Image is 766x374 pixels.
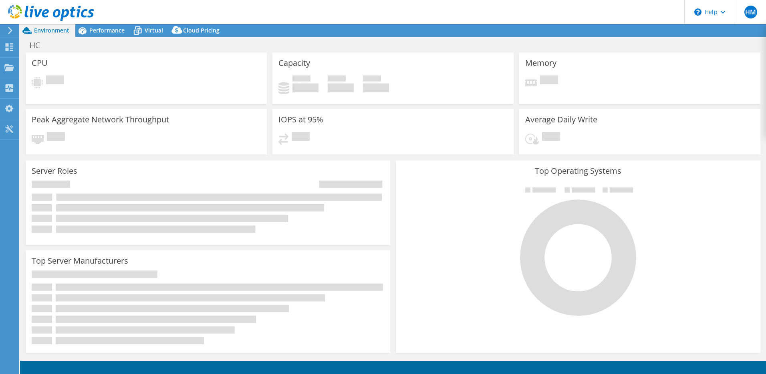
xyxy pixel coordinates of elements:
[292,75,310,83] span: Used
[34,26,69,34] span: Environment
[525,115,597,124] h3: Average Daily Write
[402,167,754,175] h3: Top Operating Systems
[363,83,389,92] h4: 0 GiB
[32,115,169,124] h3: Peak Aggregate Network Throughput
[363,75,381,83] span: Total
[328,75,346,83] span: Free
[32,256,128,265] h3: Top Server Manufacturers
[278,59,310,67] h3: Capacity
[694,8,701,16] svg: \n
[292,132,310,143] span: Pending
[26,41,52,50] h1: HC
[47,132,65,143] span: Pending
[32,59,48,67] h3: CPU
[32,167,77,175] h3: Server Roles
[145,26,163,34] span: Virtual
[278,115,323,124] h3: IOPS at 95%
[328,83,354,92] h4: 0 GiB
[540,75,558,86] span: Pending
[525,59,556,67] h3: Memory
[542,132,560,143] span: Pending
[46,75,64,86] span: Pending
[183,26,220,34] span: Cloud Pricing
[744,6,757,18] span: HM
[292,83,318,92] h4: 0 GiB
[89,26,125,34] span: Performance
